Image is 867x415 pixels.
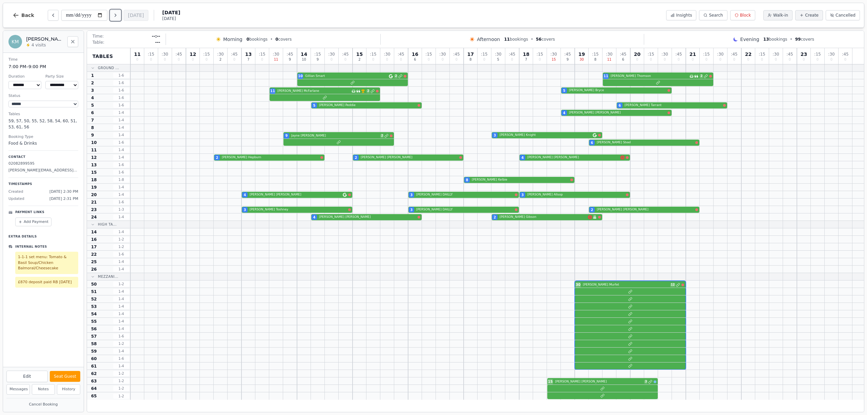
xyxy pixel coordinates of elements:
span: 1 - 4 [113,125,129,130]
span: : 30 [661,52,668,56]
span: [DATE] 2:30 PM [49,189,78,195]
dd: Food & Drinks [8,140,78,146]
span: 11 [91,147,97,153]
span: 10 [91,140,97,145]
span: : 30 [550,52,557,56]
span: 0 [650,58,652,61]
span: 52 [91,296,97,302]
span: 1 - 4 [113,132,129,138]
span: 53 [91,304,97,309]
span: Morning [223,36,242,43]
button: [DATE] [124,10,148,21]
span: : 45 [231,52,237,56]
span: 0 [386,58,388,61]
span: : 15 [814,52,821,56]
span: [PERSON_NAME] Kelbie [472,178,569,182]
span: : 15 [203,52,210,56]
span: 4 [522,155,524,160]
span: Jayne [PERSON_NAME] [291,133,379,138]
span: Evening [740,36,759,43]
dt: Party Size [45,74,78,80]
span: : 15 [148,52,154,56]
span: 2 [219,58,221,61]
span: 6 [414,58,416,61]
span: 9 [289,58,291,61]
svg: Google booking [389,74,393,78]
span: 0 [511,58,513,61]
span: 2 [591,207,593,212]
span: : 45 [509,52,515,56]
span: [PERSON_NAME] Murfet [583,283,669,287]
span: 1 - 4 [113,296,129,302]
span: 1 - 4 [113,110,129,115]
span: 2 [355,155,357,160]
span: : 30 [495,52,501,56]
button: Back [7,7,40,23]
span: 25 [91,259,97,265]
span: Walk-in [773,13,788,18]
p: Timestamps [8,182,78,187]
div: KM [8,35,22,48]
span: 19 [578,52,585,57]
span: [PERSON_NAME] DAILLY [416,207,513,212]
p: Payment Links [15,210,44,215]
button: Seat Guest [50,371,80,382]
span: 0 [164,58,166,61]
span: 2 [700,74,703,78]
span: bookings [247,37,268,42]
span: : 15 [536,52,543,56]
span: 1 - 2 [113,237,129,242]
span: Ground ... [98,65,119,70]
span: 51 [91,289,97,294]
span: : 30 [328,52,335,56]
span: 14 [301,52,307,57]
span: 5 [313,103,316,108]
button: Walk-in [763,10,792,20]
span: 0 [150,58,152,61]
span: 17 [467,52,474,57]
span: [PERSON_NAME] Hepburn [222,155,319,160]
span: 16 [412,52,418,57]
svg: Allergens: Nuts, Tree nuts [620,155,625,160]
span: 1 - 8 [113,177,129,182]
span: [PERSON_NAME] Thomson [611,74,688,79]
span: 0 [664,58,666,61]
p: 1-1-1 set menu: Tomato & Basil Soup/Chicken Balmoral/Cheesecake [18,254,76,271]
svg: Allergens: Gluten [588,215,592,219]
span: 20 [634,52,640,57]
span: [PERSON_NAME] Bryce [569,88,666,93]
dt: Duration [8,74,41,80]
span: 1 - 4 [113,214,129,220]
span: [PERSON_NAME] DAILLY [416,192,513,197]
span: 0 [844,58,846,61]
span: 9 [317,58,319,61]
span: 1 - 4 [113,267,129,272]
span: • [790,37,792,42]
span: 16 [91,237,97,242]
span: 1 - 6 [113,95,129,100]
span: 1 - 6 [113,140,129,145]
span: : 15 [370,52,376,56]
span: 10 [298,74,303,79]
span: 7 [91,118,94,123]
span: 0 [775,58,777,61]
span: 1 - 4 [113,185,129,190]
dt: Tables [8,111,78,117]
span: : 30 [717,52,723,56]
span: [DATE] [162,16,180,21]
dd: 7:00 PM – 9:00 PM [8,63,78,70]
span: 9 [91,132,94,138]
dt: Status [8,93,78,99]
span: Search [709,13,723,18]
dt: Time [8,57,78,63]
span: : 30 [273,52,279,56]
span: 3 [410,192,413,198]
span: 24 [91,214,97,220]
span: [DATE] 2:31 PM [49,196,78,202]
span: --:-- [152,34,160,39]
span: 1 - 6 [113,73,129,78]
svg: Google booking [593,133,597,137]
span: 0 [136,58,138,61]
span: 8 [466,178,468,183]
span: 4 [313,215,316,220]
